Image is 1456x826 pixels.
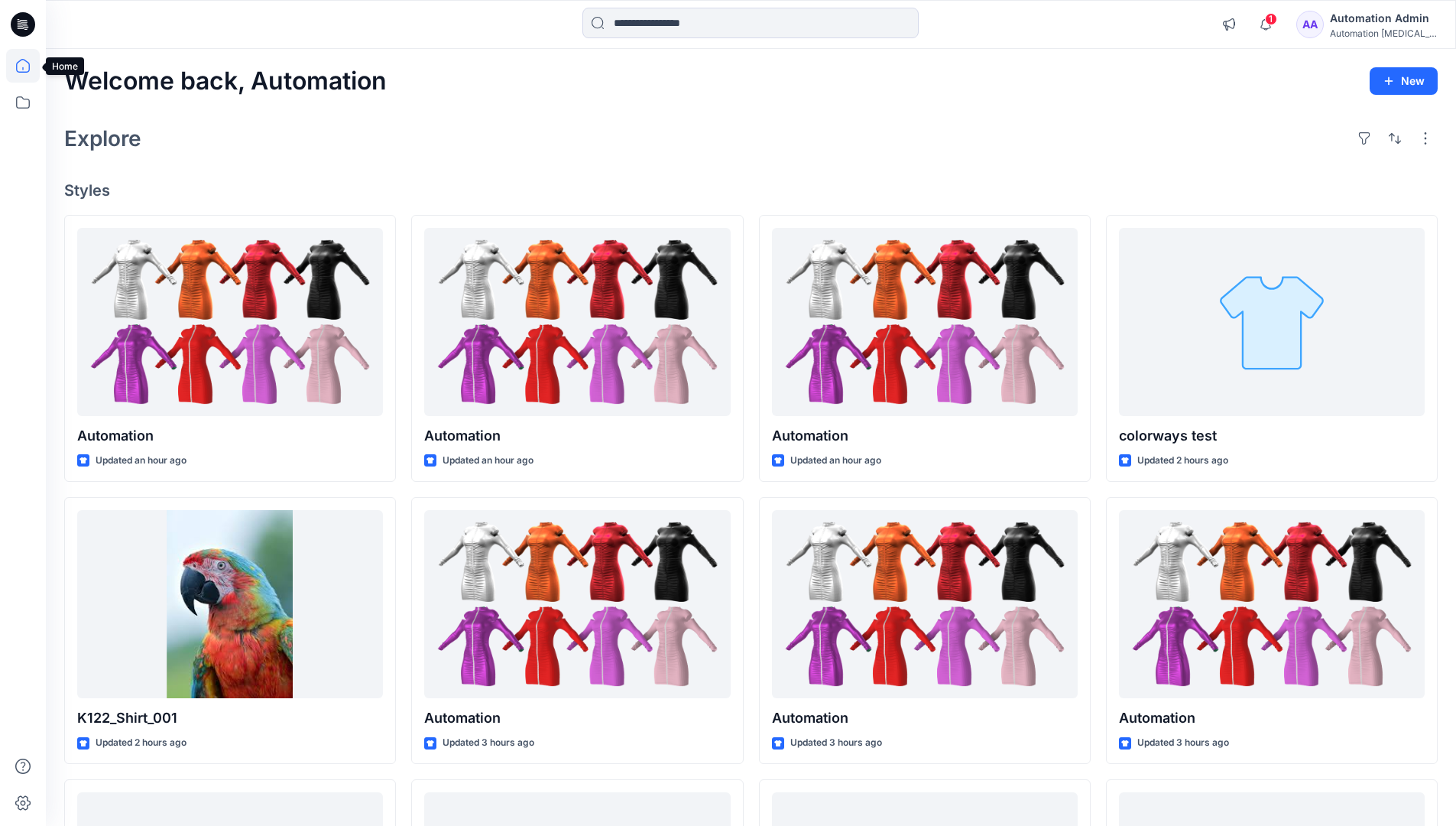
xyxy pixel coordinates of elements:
a: Automation [424,228,730,417]
p: Automation [772,707,1078,729]
h2: Welcome back, Automation [64,67,387,96]
div: Automation [MEDICAL_DATA]... [1330,28,1437,39]
p: Updated an hour ago [443,453,533,469]
a: Automation [772,510,1078,699]
p: Updated 2 hours ago [96,735,186,751]
p: Updated 3 hours ago [1137,735,1229,751]
a: Automation [424,510,730,699]
p: Automation [77,425,383,447]
p: Automation [424,425,730,447]
p: colorways test [1119,425,1425,447]
button: New [1370,67,1438,95]
p: Automation [424,707,730,729]
p: Updated an hour ago [790,453,881,469]
p: Updated 2 hours ago [1137,453,1228,469]
p: Automation [1119,707,1425,729]
a: Automation [1119,510,1425,699]
div: AA [1296,11,1324,38]
a: Automation [77,228,383,417]
h2: Explore [64,126,141,151]
p: Updated an hour ago [96,453,186,469]
h4: Styles [64,181,1438,200]
p: Updated 3 hours ago [790,735,882,751]
p: Updated 3 hours ago [443,735,534,751]
p: K122_Shirt_001 [77,707,383,729]
p: Automation [772,425,1078,447]
a: K122_Shirt_001 [77,510,383,699]
span: 1 [1265,13,1277,25]
a: colorways test [1119,228,1425,417]
a: Automation [772,228,1078,417]
div: Automation Admin [1330,9,1437,28]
